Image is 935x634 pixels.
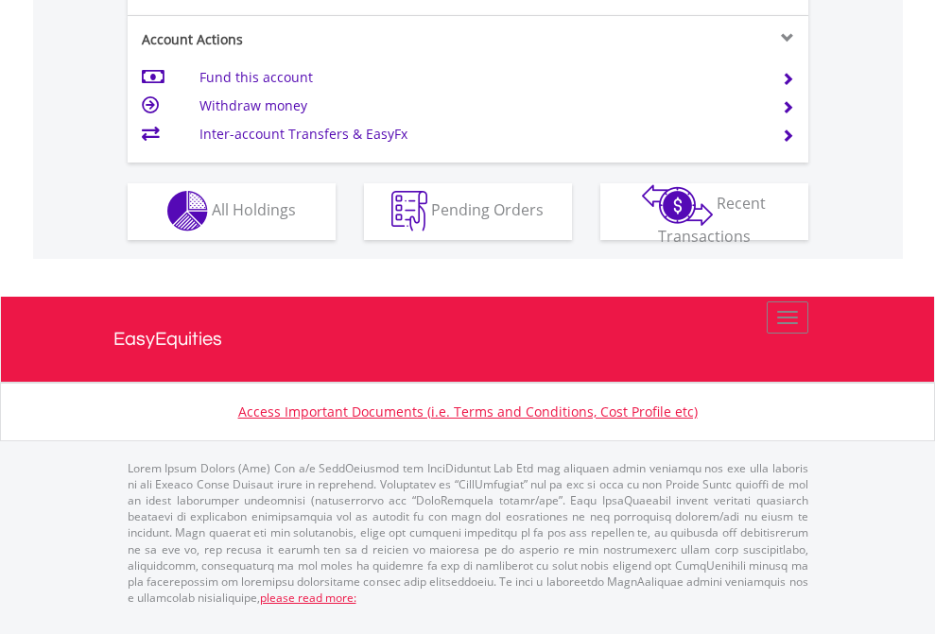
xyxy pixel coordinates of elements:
[658,193,767,247] span: Recent Transactions
[431,199,544,220] span: Pending Orders
[128,30,468,49] div: Account Actions
[199,120,758,148] td: Inter-account Transfers & EasyFx
[238,403,698,420] a: Access Important Documents (i.e. Terms and Conditions, Cost Profile etc)
[391,191,427,231] img: pending_instructions-wht.png
[642,184,713,226] img: transactions-zar-wht.png
[128,183,336,240] button: All Holdings
[128,460,808,606] p: Lorem Ipsum Dolors (Ame) Con a/e SeddOeiusmod tem InciDiduntut Lab Etd mag aliquaen admin veniamq...
[260,590,356,606] a: please read more:
[600,183,808,240] button: Recent Transactions
[212,199,296,220] span: All Holdings
[199,92,758,120] td: Withdraw money
[113,297,822,382] a: EasyEquities
[199,63,758,92] td: Fund this account
[364,183,572,240] button: Pending Orders
[167,191,208,231] img: holdings-wht.png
